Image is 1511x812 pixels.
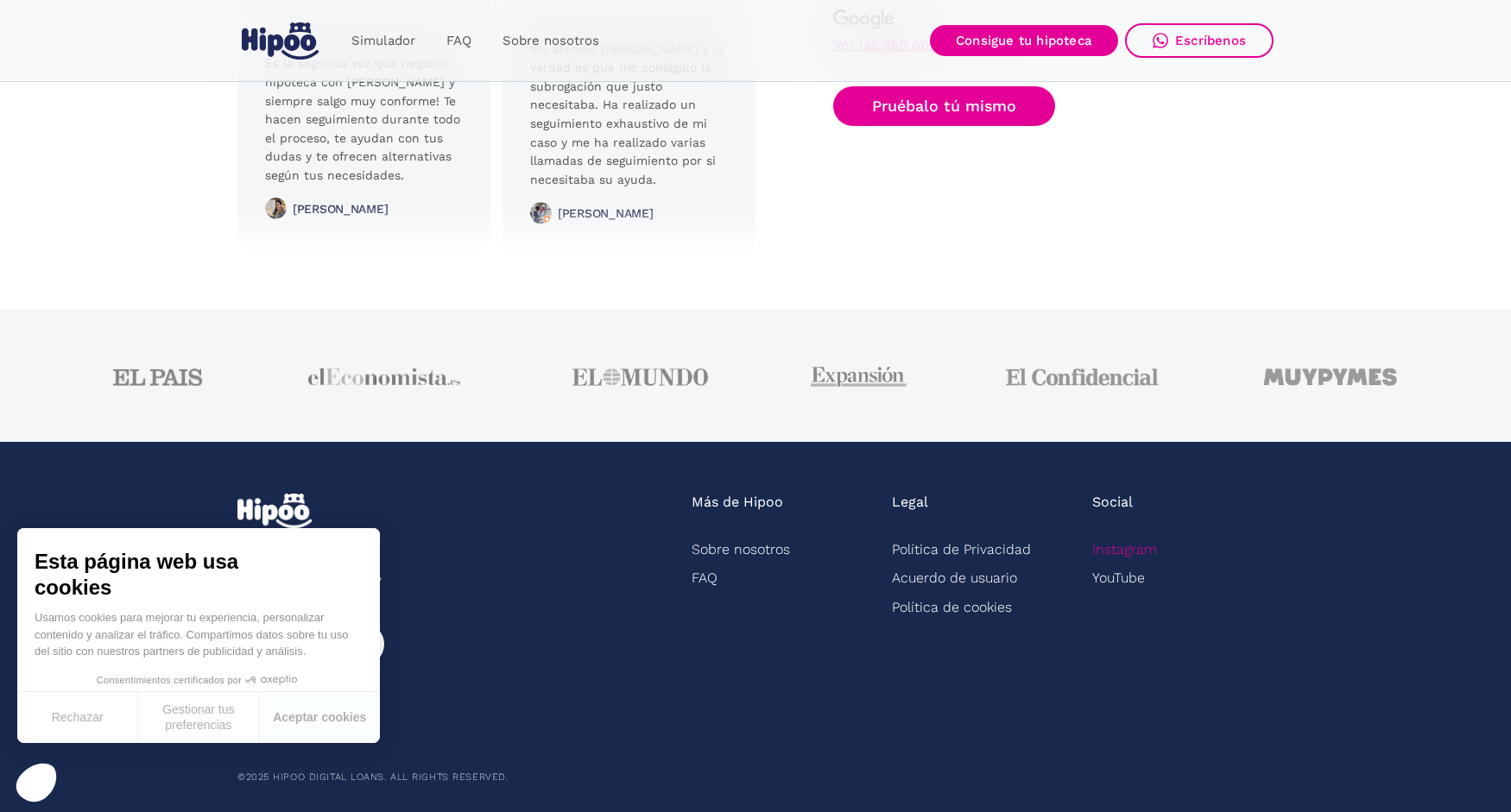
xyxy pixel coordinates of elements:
a: home [237,16,322,66]
a: Consigue tu hipoteca [930,25,1118,56]
a: FAQ [692,563,718,592]
a: Acuerdo de usuario [892,563,1017,592]
div: Social [1092,494,1133,512]
div: Legal [892,494,928,512]
div: Escríbenos [1175,33,1246,48]
a: Política de cookies [892,593,1012,621]
div: Más de Hipoo [692,494,783,512]
a: Sobre nosotros [487,24,615,58]
a: Instagram [1092,535,1157,563]
a: Política de Privacidad [892,535,1031,563]
a: YouTube [1092,563,1145,592]
a: Simulador [336,24,431,58]
div: ©2025 Hipoo Digital Loans. All rights reserved. [237,770,508,785]
a: FAQ [431,24,487,58]
a: Sobre nosotros [692,535,790,563]
a: Escríbenos [1125,23,1274,58]
a: Pruébalo tú mismo [833,86,1055,127]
